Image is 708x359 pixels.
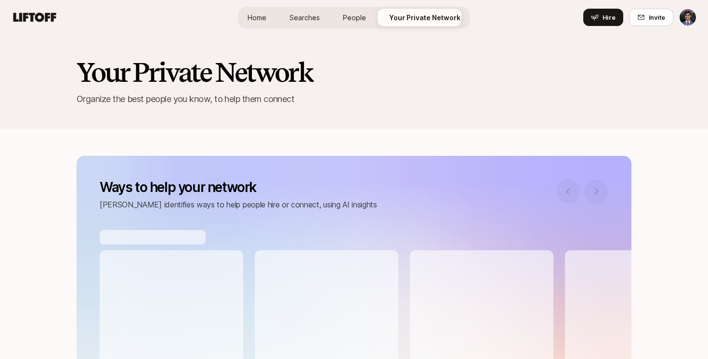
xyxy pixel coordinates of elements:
button: Hire [583,9,623,26]
a: Searches [282,9,328,26]
p: Ways to help your network [100,179,377,195]
h2: Your Private Network [77,58,631,87]
p: [PERSON_NAME] identifies ways to help people hire or connect, using AI insights [100,198,377,211]
a: People [335,9,374,26]
span: Searches [289,13,320,23]
span: People [343,13,366,23]
button: Avi Saraf [679,9,696,26]
p: Organize the best people you know, to help them connect [77,92,631,106]
span: Hire [603,13,616,22]
span: Home [248,13,266,23]
img: Avi Saraf [680,9,696,26]
button: Invite [629,9,673,26]
a: Home [240,9,274,26]
span: Your Private Network [389,13,460,23]
a: Your Private Network [381,9,468,26]
span: Invite [649,13,665,22]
